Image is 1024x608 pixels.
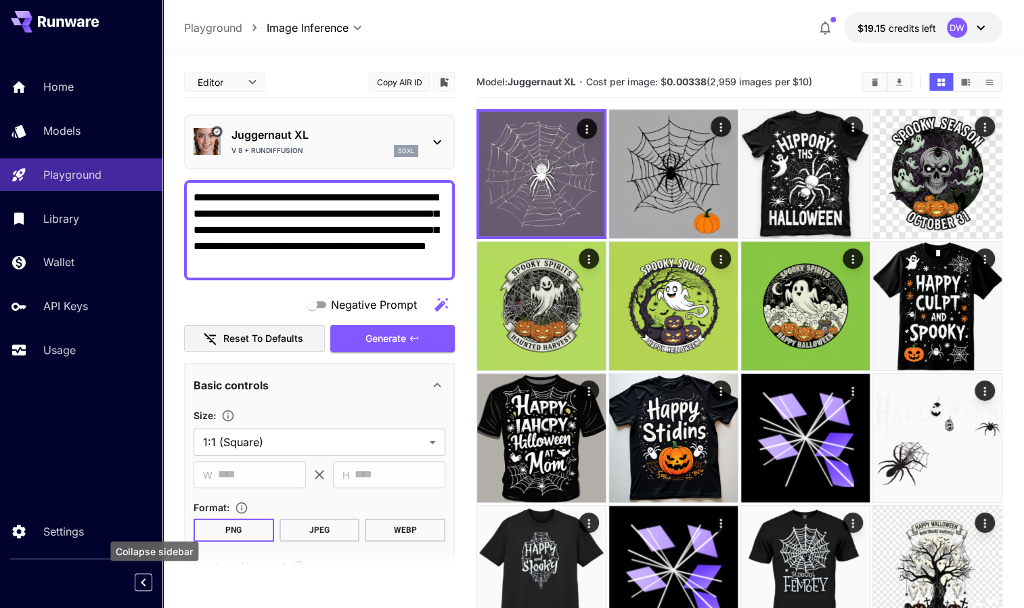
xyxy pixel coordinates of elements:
img: 2Q== [873,242,1002,370]
img: Z [741,110,870,238]
p: Playground [43,167,102,183]
button: Choose the file format for the output image. [229,501,254,515]
span: Image Inference [267,20,349,36]
span: Generate [365,330,406,347]
p: Settings [43,523,84,540]
p: · [579,74,583,90]
div: Actions [843,116,863,137]
p: Models [43,123,81,139]
div: Actions [975,513,995,533]
button: Verified working [211,127,222,137]
span: Negative Prompt [331,297,417,313]
div: Actions [711,248,731,269]
span: Model: [476,76,576,87]
button: WEBP [365,519,445,542]
div: Collapse sidebar [145,570,162,594]
div: Actions [577,118,597,139]
div: Actions [975,381,995,401]
div: Actions [579,513,599,533]
img: 2Q== [477,374,606,502]
button: Reset to defaults [184,325,325,353]
p: Home [43,79,74,95]
button: Show images in list view [977,73,1001,91]
div: Actions [579,248,599,269]
img: 9k= [477,242,606,370]
div: Actions [975,248,995,269]
span: Cost per image: $ (2,959 images per $10) [585,76,811,87]
p: Basic controls [194,377,269,393]
span: W [203,467,213,483]
img: PUBG7oQbnJlUKjmWwvuBcN53kdhG+nJn+f4cIRStkEgmNAAAAAElFTkSuQmCC [479,112,604,236]
div: Actions [843,513,863,533]
b: Juggernaut XL [508,76,576,87]
div: $19.15278 [858,21,936,35]
button: Generate [330,325,455,353]
button: Adjust the dimensions of the generated image by specifying its width and height in pixels, or sel... [216,409,240,422]
div: Collapse sidebar [110,542,198,561]
button: PNG [194,519,274,542]
button: Add to library [438,74,450,90]
img: 2Q== [741,242,870,370]
button: $19.15278DW [844,12,1002,43]
p: Juggernaut XL [231,127,418,143]
div: Actions [711,116,731,137]
img: s+9I5nchqYvl4GCs0x1UjOfT1sUuAA= [873,374,1002,502]
span: 1:1 (Square) [203,434,424,450]
div: DW [947,18,967,38]
span: Format : [194,502,229,513]
div: Actions [711,381,731,401]
div: Actions [975,116,995,137]
div: Actions [843,381,863,401]
p: Library [43,211,79,227]
div: Actions [579,381,599,401]
img: 2Q== [873,110,1002,238]
img: 9k= [609,242,738,370]
p: API Keys [43,298,88,314]
div: Actions [711,513,731,533]
b: 0.00338 [666,76,706,87]
p: sdxl [398,146,414,156]
div: Show images in grid viewShow images in video viewShow images in list view [928,72,1002,92]
img: Z [609,110,738,238]
span: credits left [889,22,936,34]
button: Show images in grid view [929,73,953,91]
button: Collapse sidebar [135,573,152,591]
button: Download All [887,73,911,91]
span: Size : [194,410,216,421]
p: Usage [43,342,76,358]
button: JPEG [280,519,360,542]
div: Basic controls [194,369,445,401]
span: Editor [198,75,240,89]
div: Actions [843,248,863,269]
img: 9k= [609,374,738,502]
button: Copy AIR ID [369,72,430,92]
p: V 8 + RunDiffusion [231,146,303,156]
span: $19.15 [858,22,889,34]
span: H [342,467,349,483]
button: Show images in video view [954,73,977,91]
button: Clear Images [863,73,887,91]
nav: breadcrumb [184,20,267,36]
p: Wallet [43,254,74,270]
div: Verified workingJuggernaut XLV 8 + RunDiffusionsdxl [194,121,445,162]
a: Playground [184,20,242,36]
div: Clear ImagesDownload All [862,72,912,92]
